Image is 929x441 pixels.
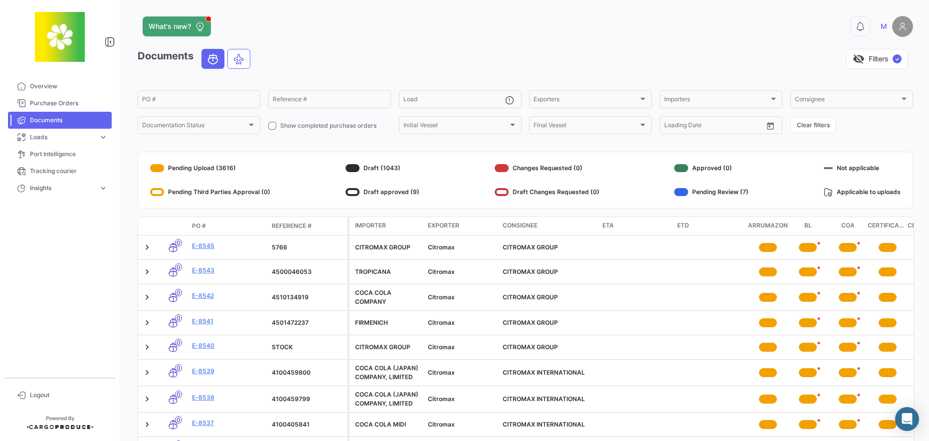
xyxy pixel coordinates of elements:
span: 0 [175,339,182,346]
div: 4501472237 [272,318,344,327]
span: 0 [175,263,182,271]
a: Expand/Collapse Row [142,394,152,404]
span: Reference # [272,221,312,230]
a: Purchase Orders [8,95,112,112]
div: Citromax [428,395,495,404]
span: CITROMAX INTERNATIONAL [503,421,585,428]
span: Loads [30,133,95,142]
datatable-header-cell: Importer [349,217,424,235]
div: TROPICANA [355,267,420,276]
h3: Documents [138,49,253,69]
span: ETD [677,221,689,230]
span: Port Intelligence [30,150,108,159]
span: CITROMAX GROUP [503,268,558,275]
button: Open calendar [763,118,778,133]
a: Port Intelligence [8,146,112,163]
div: Pending Review (7) [674,184,748,200]
div: Citromax [428,318,495,327]
span: Importers [664,97,769,104]
div: 4100459800 [272,368,344,377]
div: Draft (1043) [346,160,419,176]
span: 0 [175,364,182,372]
span: CITROMAX GROUP [503,343,558,351]
span: expand_more [99,133,108,142]
div: STOCK [272,343,344,352]
a: Expand/Collapse Row [142,342,152,352]
div: Draft Changes Requested (0) [495,184,599,200]
span: Tracking courier [30,167,108,176]
datatable-header-cell: ETD [673,217,748,235]
div: Citromax [428,343,495,352]
div: Approved (0) [674,160,748,176]
span: PO # [192,221,206,230]
div: Citromax [428,420,495,429]
button: visibility_offFilters✓ [846,49,908,69]
a: E-8543 [192,266,264,275]
span: 0 [175,239,182,246]
span: 0 [175,314,182,322]
datatable-header-cell: Transport mode [158,222,188,230]
datatable-header-cell: BL [788,217,828,235]
span: Documentation Status [142,123,247,130]
span: CITROMAX GROUP [503,293,558,301]
datatable-header-cell: PO # [188,218,268,234]
div: COCA COLA MIDI [355,420,420,429]
span: Exporters [534,97,638,104]
span: COA [841,221,855,231]
span: Show completed purchase orders [280,121,376,130]
span: expand_more [99,184,108,193]
datatable-header-cell: Reference # [268,218,348,234]
a: E-8538 [192,393,264,402]
a: Expand/Collapse Row [142,242,152,252]
span: 0 [175,391,182,398]
a: E-8545 [192,241,264,250]
datatable-header-cell: COA [828,217,868,235]
span: ✓ [893,54,902,63]
span: Documents [30,116,108,125]
a: E-8541 [192,317,264,326]
span: Purchase Orders [30,99,108,108]
div: COCA COLA (JAPAN) COMPANY, LIMITED [355,364,420,382]
div: COCA COLA (JAPAN) COMPANY, LIMITED [355,390,420,408]
span: Exporter [428,221,459,230]
span: CITROMAX GROUP [503,243,558,251]
span: CITROMAX INTERNATIONAL [503,369,585,376]
a: Expand/Collapse Row [142,267,152,277]
div: Draft approved (9) [346,184,419,200]
span: Consignee [503,221,538,230]
a: Documents [8,112,112,129]
datatable-header-cell: Exporter [424,217,499,235]
span: Insights [30,184,95,193]
div: Citromax [428,293,495,302]
span: Arrumazon [748,221,788,231]
span: Logout [30,391,108,400]
span: Certificado Organico [868,221,908,231]
a: Expand/Collapse Row [142,318,152,328]
span: Importer [355,221,386,230]
span: CITROMAX INTERNATIONAL [503,395,585,403]
div: 4510134919 [272,293,344,302]
a: Tracking courier [8,163,112,180]
button: Air [228,49,250,68]
span: visibility_off [853,53,865,65]
div: 5766 [272,243,344,252]
div: Changes Requested (0) [495,160,599,176]
span: 0 [175,289,182,296]
span: Overview [30,82,108,91]
span: 0 [175,416,182,424]
span: Consignee [795,97,900,104]
div: 4100459799 [272,395,344,404]
div: CITROMAX GROUP [355,243,420,252]
div: COCA COLA COMPANY [355,288,420,306]
div: Not applicable [824,160,901,176]
div: Abrir Intercom Messenger [895,407,919,431]
input: To [685,123,733,130]
a: Expand/Collapse Row [142,420,152,430]
span: Initial Vessel [403,123,508,130]
a: E-8542 [192,291,264,300]
span: ETA [602,221,614,230]
a: Expand/Collapse Row [142,368,152,378]
button: Ocean [202,49,224,68]
span: What's new? [149,21,191,31]
a: E-8537 [192,419,264,428]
